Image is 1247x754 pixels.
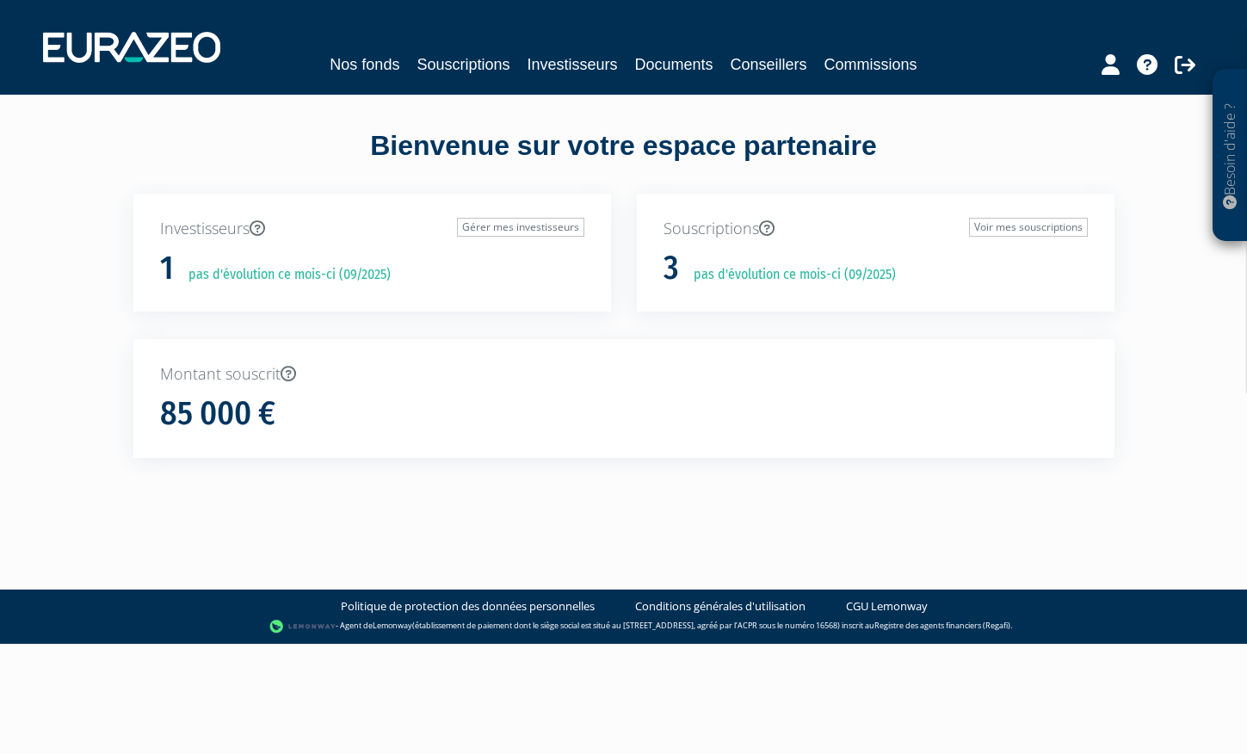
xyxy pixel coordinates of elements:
img: 1732889491-logotype_eurazeo_blanc_rvb.png [43,32,220,63]
div: - Agent de (établissement de paiement dont le siège social est situé au [STREET_ADDRESS], agréé p... [17,618,1230,635]
a: Conditions générales d'utilisation [635,598,806,615]
a: Politique de protection des données personnelles [341,598,595,615]
a: Investisseurs [527,53,617,77]
a: Voir mes souscriptions [969,218,1088,237]
h1: 3 [664,250,679,287]
h1: 85 000 € [160,396,275,432]
a: Registre des agents financiers (Regafi) [874,620,1010,631]
p: Investisseurs [160,218,584,240]
a: Commissions [824,53,917,77]
img: logo-lemonway.png [269,618,336,635]
a: Nos fonds [330,53,399,77]
p: Souscriptions [664,218,1088,240]
a: Documents [635,53,713,77]
a: Conseillers [731,53,807,77]
a: Gérer mes investisseurs [457,218,584,237]
a: Lemonway [373,620,412,631]
p: Montant souscrit [160,363,1088,386]
h1: 1 [160,250,174,287]
a: Souscriptions [417,53,509,77]
p: Besoin d'aide ? [1220,78,1240,233]
p: pas d'évolution ce mois-ci (09/2025) [176,265,391,285]
a: CGU Lemonway [846,598,928,615]
div: Bienvenue sur votre espace partenaire [120,127,1127,194]
p: pas d'évolution ce mois-ci (09/2025) [682,265,896,285]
